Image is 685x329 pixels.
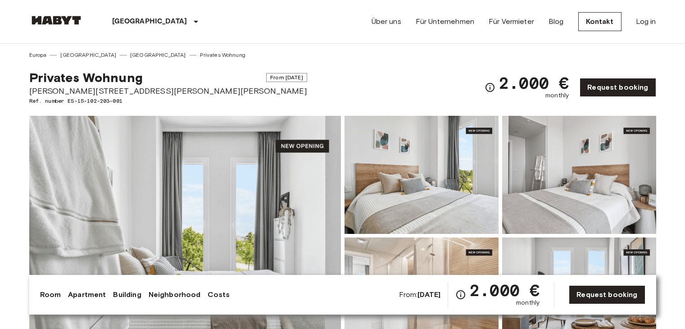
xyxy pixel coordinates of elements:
[29,85,307,97] span: [PERSON_NAME][STREET_ADDRESS][PERSON_NAME][PERSON_NAME]
[580,78,656,97] a: Request booking
[578,12,621,31] a: Kontakt
[29,16,83,25] img: Habyt
[489,16,534,27] a: Für Vermieter
[60,51,116,59] a: [GEOGRAPHIC_DATA]
[455,289,466,300] svg: Check cost overview for full price breakdown. Please note that discounts apply to new joiners onl...
[113,289,141,300] a: Building
[149,289,201,300] a: Neighborhood
[470,282,540,298] span: 2.000 €
[636,16,656,27] a: Log in
[29,70,143,85] span: Privates Wohnung
[499,75,569,91] span: 2.000 €
[569,285,645,304] a: Request booking
[485,82,495,93] svg: Check cost overview for full price breakdown. Please note that discounts apply to new joiners onl...
[399,290,441,300] span: From:
[200,51,245,59] a: Privates Wohnung
[40,289,61,300] a: Room
[417,290,440,299] b: [DATE]
[545,91,569,100] span: monthly
[502,116,656,234] img: Picture of unit ES-15-102-203-001
[516,298,540,307] span: monthly
[29,97,307,105] span: Ref. number ES-15-102-203-001
[372,16,401,27] a: Über uns
[112,16,187,27] p: [GEOGRAPHIC_DATA]
[130,51,186,59] a: [GEOGRAPHIC_DATA]
[266,73,307,82] span: From [DATE]
[208,289,230,300] a: Costs
[345,116,499,234] img: Picture of unit ES-15-102-203-001
[29,51,47,59] a: Europa
[416,16,474,27] a: Für Unternehmen
[68,289,106,300] a: Apartment
[549,16,564,27] a: Blog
